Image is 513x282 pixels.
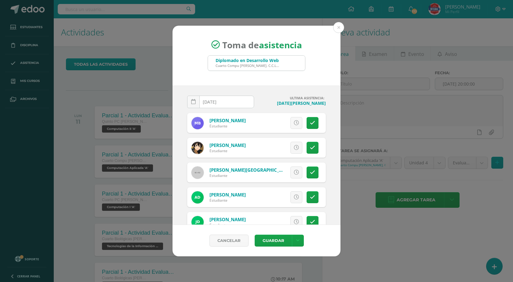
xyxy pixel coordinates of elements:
[187,96,254,108] input: Fecha de Inasistencia
[191,117,204,129] img: 4fa3f1d146e69432c0dd3b816dc8b804.png
[259,100,326,106] h4: [DATE][PERSON_NAME]
[261,192,278,203] span: Excusa
[209,235,249,247] a: Cancelar
[261,216,278,228] span: Excusa
[261,117,278,129] span: Excusa
[209,198,246,203] div: Estudiante
[261,167,278,178] span: Excusa
[216,57,280,63] div: Diplomado en Desarrollo Web
[191,216,204,228] img: 3311008c4a9b44b3b7c639586ae311ae.png
[191,191,204,203] img: 7545d1b824df2f279d401c821361b310.png
[333,22,344,33] button: Close (Esc)
[222,39,302,50] span: Toma de
[255,235,292,247] button: Guardar
[209,192,246,198] a: [PERSON_NAME]
[209,117,246,123] a: [PERSON_NAME]
[209,148,246,153] div: Estudiante
[191,142,204,154] img: 65a3683ac2c11a4f0a2e77fe2abb73da.png
[209,167,293,173] a: [PERSON_NAME][GEOGRAPHIC_DATA]
[209,222,246,228] div: Estudiante
[209,173,283,178] div: Estudiante
[259,39,302,50] strong: asistencia
[261,142,278,153] span: Excusa
[191,167,204,179] img: 60x60
[216,63,280,68] div: Cuarto Compu [PERSON_NAME]. C.C.L.L. en Computación 'A'
[209,123,246,129] div: Estudiante
[209,142,246,148] a: [PERSON_NAME]
[259,96,326,100] h4: ULTIMA ASISTENCIA:
[208,56,305,71] input: Busca un grado o sección aquí...
[209,216,246,222] a: [PERSON_NAME]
